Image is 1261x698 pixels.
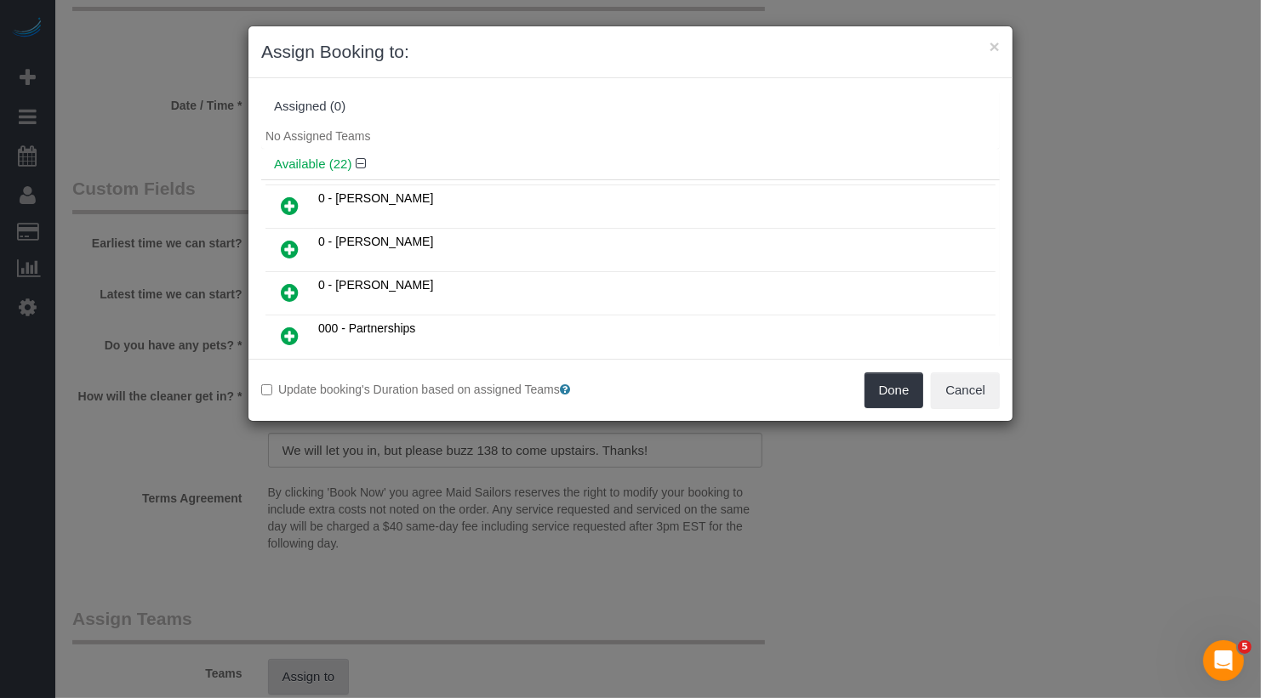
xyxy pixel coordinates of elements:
[274,99,987,114] div: Assigned (0)
[261,381,618,398] label: Update booking's Duration based on assigned Teams
[261,384,272,395] input: Update booking's Duration based on assigned Teams
[261,39,1000,65] h3: Assign Booking to:
[1238,640,1252,654] span: 5
[1203,640,1244,681] iframe: Intercom live chat
[990,37,1000,55] button: ×
[318,235,433,248] span: 0 - [PERSON_NAME]
[318,191,433,205] span: 0 - [PERSON_NAME]
[931,372,1000,408] button: Cancel
[318,321,415,335] span: 000 - Partnerships
[864,372,924,408] button: Done
[274,157,987,172] h4: Available (22)
[318,278,433,292] span: 0 - [PERSON_NAME]
[265,129,370,143] span: No Assigned Teams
